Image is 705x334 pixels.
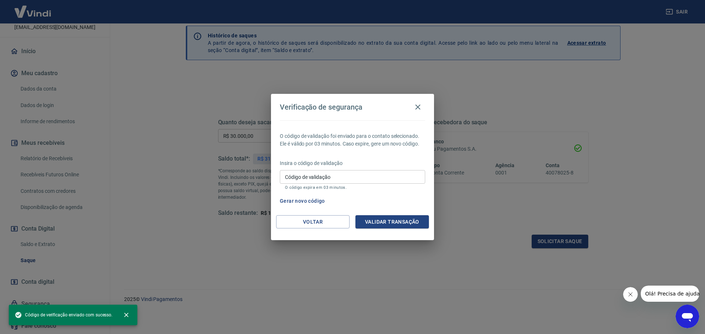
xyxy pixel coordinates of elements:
[276,215,350,229] button: Voltar
[355,215,429,229] button: Validar transação
[641,286,699,302] iframe: Mensagem da empresa
[118,307,134,323] button: close
[623,287,638,302] iframe: Fechar mensagem
[285,185,420,190] p: O código expira em 03 minutos.
[280,132,425,148] p: O código de validação foi enviado para o contato selecionado. Ele é válido por 03 minutos. Caso e...
[15,311,112,319] span: Código de verificação enviado com sucesso.
[4,5,62,11] span: Olá! Precisa de ajuda?
[676,305,699,328] iframe: Botão para abrir a janela de mensagens
[280,159,425,167] p: Insira o código de validação
[277,194,328,208] button: Gerar novo código
[280,103,362,111] h4: Verificação de segurança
